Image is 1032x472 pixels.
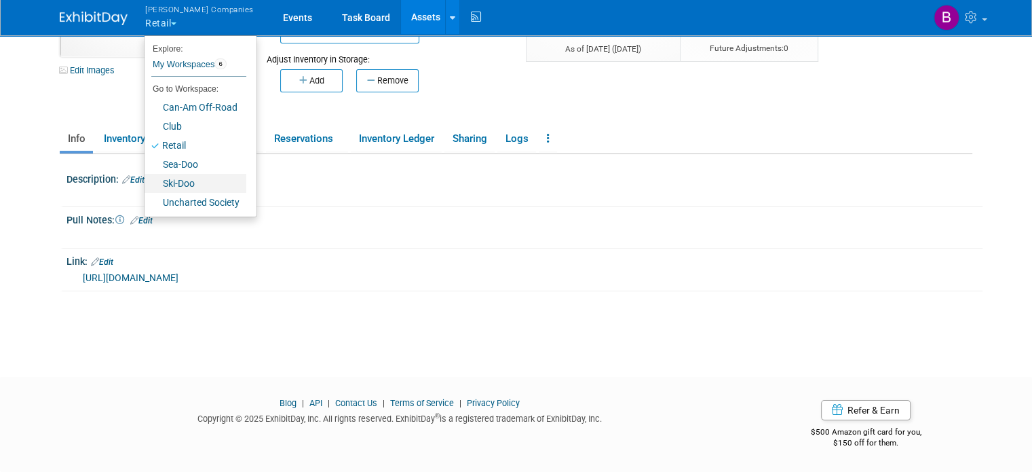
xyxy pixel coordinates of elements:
a: Blog [280,398,297,408]
button: Remove [356,69,419,92]
a: My Workspaces6 [151,53,246,76]
a: Refer & Earn [821,400,911,420]
a: Terms of Service [390,398,454,408]
a: Uncharted Society [145,193,246,212]
a: Can-Am Off-Road [145,98,246,117]
a: Sharing [444,127,495,151]
a: Privacy Policy [467,398,520,408]
div: Adjust Inventory in Storage: [267,43,505,66]
span: | [299,398,307,408]
a: Inventory Details [96,127,187,151]
a: API [309,398,322,408]
span: 6 [214,58,226,69]
div: Description: [66,169,982,187]
a: Logs [497,127,536,151]
span: 0 [784,43,788,53]
a: Reservations [266,127,348,151]
div: As of [DATE] ( ) [540,43,666,55]
a: Inventory Ledger [351,127,442,151]
span: | [379,398,388,408]
a: Retail [145,136,246,155]
button: Add [280,69,343,92]
a: Sea-Doo [145,155,246,174]
a: Info [60,127,93,151]
span: | [456,398,465,408]
a: Edit [122,175,145,185]
span: [PERSON_NAME] Companies [145,2,254,16]
div: Link: [66,251,982,269]
a: Edit [130,216,153,225]
a: [URL][DOMAIN_NAME] [83,272,178,283]
div: Future Adjustments: [694,43,804,54]
span: 105 [738,22,760,38]
div: $150 off for them. [759,437,972,449]
span: 105 [591,23,615,39]
a: Club [145,117,246,136]
a: Edit Images [60,62,120,79]
a: Edit [91,257,113,267]
img: ExhibitDay [60,12,128,25]
li: Explore: [145,41,246,53]
div: Copyright © 2025 ExhibitDay, Inc. All rights reserved. ExhibitDay is a registered trademark of Ex... [60,410,739,425]
span: [DATE] [615,44,638,54]
div: $500 Amazon gift card for you, [759,418,972,449]
span: | [324,398,333,408]
sup: ® [435,412,440,420]
a: Ski-Doo [145,174,246,193]
li: Go to Workspace: [145,80,246,98]
img: Barbara Brzezinska [934,5,959,31]
div: Pull Notes: [66,210,982,228]
a: Contact Us [335,398,377,408]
